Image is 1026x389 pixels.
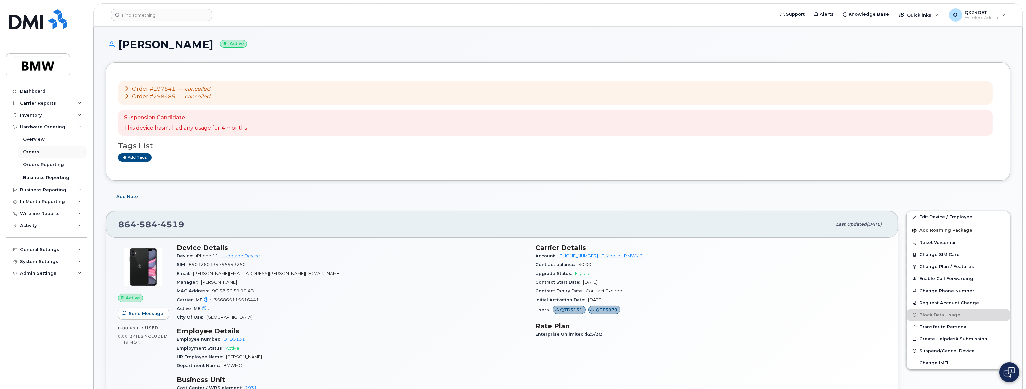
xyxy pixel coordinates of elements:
[535,244,886,252] h3: Carrier Details
[150,86,175,92] a: #297541
[177,271,193,276] span: Email
[214,297,259,302] span: 356865115516441
[907,357,1010,369] button: Change IMEI
[132,86,148,92] span: Order
[226,346,239,351] span: Active
[177,337,223,342] span: Employee number
[919,264,974,269] span: Change Plan / Features
[212,288,254,293] span: 9C:58:3C:51:19:4D
[177,253,196,258] span: Device
[118,153,152,162] a: Add tags
[223,363,242,368] span: BMWMC
[223,337,245,342] a: QTD5131
[535,288,586,293] span: Contract Expiry Date
[177,297,214,302] span: Carrier IMEI
[596,307,617,313] span: QTE5979
[588,307,621,312] a: QTE5979
[907,285,1010,297] button: Change Phone Number
[189,262,246,267] span: 8901260134795943250
[196,253,218,258] span: iPhone 11
[535,322,886,330] h3: Rate Plan
[919,276,973,281] span: Enable Call Forwarding
[535,271,575,276] span: Upgrade Status
[123,247,163,287] img: iPhone_11.jpg
[177,315,206,320] span: City Of Use
[177,280,201,285] span: Manager
[578,262,591,267] span: $0.00
[177,327,527,335] h3: Employee Details
[583,280,597,285] span: [DATE]
[193,271,341,276] span: [PERSON_NAME][EMAIL_ADDRESS][PERSON_NAME][DOMAIN_NAME]
[124,124,247,132] p: This device hasn't had any usage for 4 months
[201,280,237,285] span: [PERSON_NAME]
[118,142,998,150] h3: Tags List
[129,310,163,317] span: Send Message
[185,93,210,100] em: cancelled
[907,321,1010,333] button: Transfer to Personal
[907,211,1010,223] a: Edit Device / Employee
[226,354,262,359] span: [PERSON_NAME]
[836,222,867,227] span: Last updated
[907,273,1010,285] button: Enable Call Forwarding
[907,249,1010,261] button: Change SIM Card
[912,228,972,234] span: Add Roaming Package
[560,307,583,313] span: QTD5131
[178,93,210,100] span: —
[185,86,210,92] em: cancelled
[118,308,169,320] button: Send Message
[575,271,591,276] span: Eligible
[867,222,882,227] span: [DATE]
[177,262,189,267] span: SIM
[907,297,1010,309] button: Request Account Change
[150,93,175,100] a: #298485
[132,93,148,100] span: Order
[206,315,253,320] span: [GEOGRAPHIC_DATA]
[177,288,212,293] span: MAC Address
[907,345,1010,357] button: Suspend/Cancel Device
[126,295,140,301] span: Active
[177,244,527,252] h3: Device Details
[907,333,1010,345] a: Create Helpdesk Submission
[177,354,226,359] span: HR Employee Name
[588,297,602,302] span: [DATE]
[177,306,212,311] span: Active IMEI
[907,223,1010,237] button: Add Roaming Package
[220,40,247,48] small: Active
[535,280,583,285] span: Contract Start Date
[157,219,184,229] span: 4519
[118,219,184,229] span: 864
[919,348,975,353] span: Suspend/Cancel Device
[116,193,138,200] span: Add Note
[535,253,558,258] span: Account
[907,261,1010,273] button: Change Plan / Features
[124,114,247,122] p: Suspension Candidate
[106,191,144,203] button: Add Note
[177,346,226,351] span: Employment Status
[586,288,622,293] span: Contract Expired
[553,307,586,312] a: QTD5131
[177,363,223,368] span: Department Name
[221,253,260,258] a: + Upgrade Device
[106,39,1010,50] h1: [PERSON_NAME]
[535,307,553,312] span: Users
[1004,367,1015,378] img: Open chat
[558,253,643,258] a: [PHONE_NUMBER] - T-Mobile - BMWMC
[535,332,605,337] span: Enterprise Unlimited $25/30
[178,86,210,92] span: —
[907,237,1010,249] button: Reset Voicemail
[212,306,216,311] span: —
[118,334,143,339] span: 0.00 Bytes
[136,219,157,229] span: 584
[907,309,1010,321] button: Block Data Usage
[535,262,578,267] span: Contract balance
[145,325,158,330] span: used
[535,297,588,302] span: Initial Activation Date
[177,376,527,384] h3: Business Unit
[118,326,145,330] span: 0.00 Bytes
